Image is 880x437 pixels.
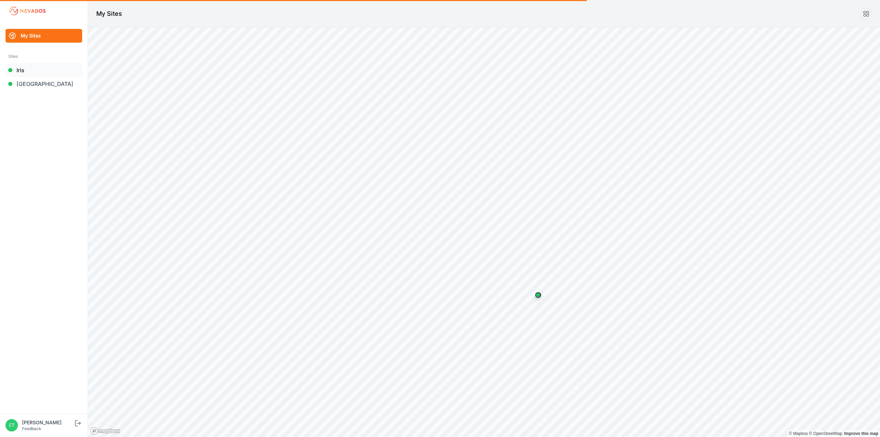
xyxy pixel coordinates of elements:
h1: My Sites [96,9,122,19]
a: Mapbox logo [90,427,120,435]
a: Iris [5,63,82,77]
div: [PERSON_NAME] [22,419,74,426]
a: My Sites [5,29,82,43]
a: Mapbox [789,431,808,436]
a: OpenStreetMap [809,431,842,436]
div: Map marker [531,288,545,302]
canvas: Map [88,28,880,437]
a: [GEOGRAPHIC_DATA] [5,77,82,91]
img: Ethan Nguyen [5,419,18,431]
a: Feedback [22,426,41,431]
a: Map feedback [844,431,878,436]
div: Sites [8,52,79,61]
img: Nevados [8,6,47,17]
